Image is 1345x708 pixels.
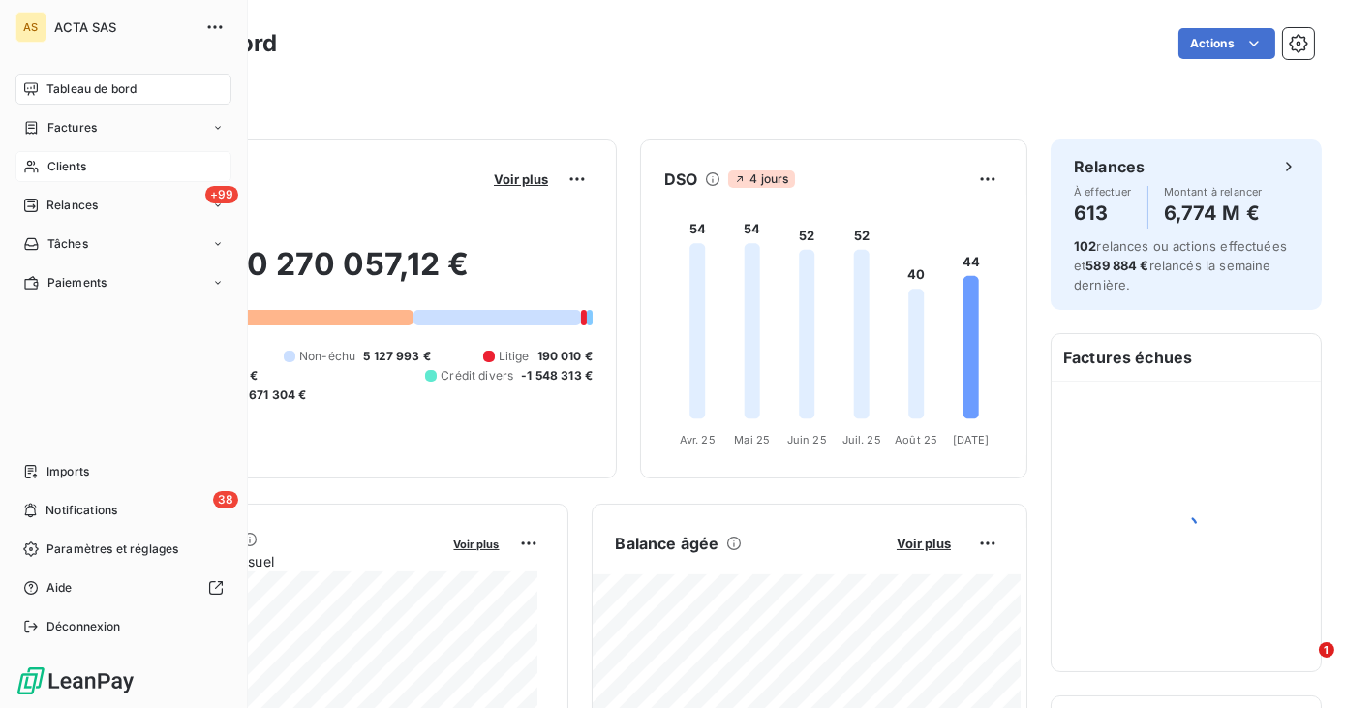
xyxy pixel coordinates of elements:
span: À effectuer [1074,186,1132,198]
tspan: [DATE] [953,433,990,446]
span: 5 127 993 € [363,348,431,365]
span: 1 [1319,642,1334,658]
span: 102 [1074,238,1096,254]
h2: 10 270 057,12 € [109,245,593,303]
tspan: Juin 25 [787,433,827,446]
span: Non-échu [299,348,355,365]
tspan: Juil. 25 [842,433,881,446]
span: -671 304 € [243,386,307,404]
button: Actions [1178,28,1275,59]
span: Déconnexion [46,618,121,635]
h6: DSO [664,168,697,191]
span: Factures [47,119,97,137]
tspan: Août 25 [895,433,937,446]
span: Tableau de bord [46,80,137,98]
h6: Relances [1074,155,1145,178]
span: Clients [47,158,86,175]
span: Paiements [47,274,107,292]
button: Voir plus [488,170,554,188]
button: Voir plus [891,535,957,552]
span: 190 010 € [537,348,593,365]
span: relances ou actions effectuées et relancés la semaine dernière. [1074,238,1287,292]
span: 4 jours [728,170,794,188]
span: Litige [499,348,530,365]
span: Aide [46,579,73,597]
span: Tâches [47,235,88,253]
iframe: Intercom live chat [1279,642,1326,689]
span: Chiffre d'affaires mensuel [109,551,441,571]
tspan: Mai 25 [734,433,770,446]
span: -1 548 313 € [521,367,593,385]
span: Voir plus [494,171,548,187]
h6: Balance âgée [616,532,719,555]
div: AS [15,12,46,43]
span: Voir plus [897,536,951,551]
span: ACTA SAS [54,19,194,35]
span: Paramètres et réglages [46,540,178,558]
span: Relances [46,197,98,214]
span: Imports [46,463,89,480]
a: Aide [15,572,231,603]
span: Voir plus [454,538,500,551]
span: +99 [205,186,238,203]
h4: 613 [1074,198,1132,229]
tspan: Avr. 25 [680,433,716,446]
span: Montant à relancer [1164,186,1263,198]
span: 589 884 € [1085,258,1148,273]
h6: Factures échues [1052,334,1321,381]
span: Notifications [46,502,117,519]
img: Logo LeanPay [15,665,136,696]
span: 38 [213,491,238,508]
h4: 6,774 M € [1164,198,1263,229]
span: Crédit divers [441,367,513,385]
button: Voir plus [448,535,505,552]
